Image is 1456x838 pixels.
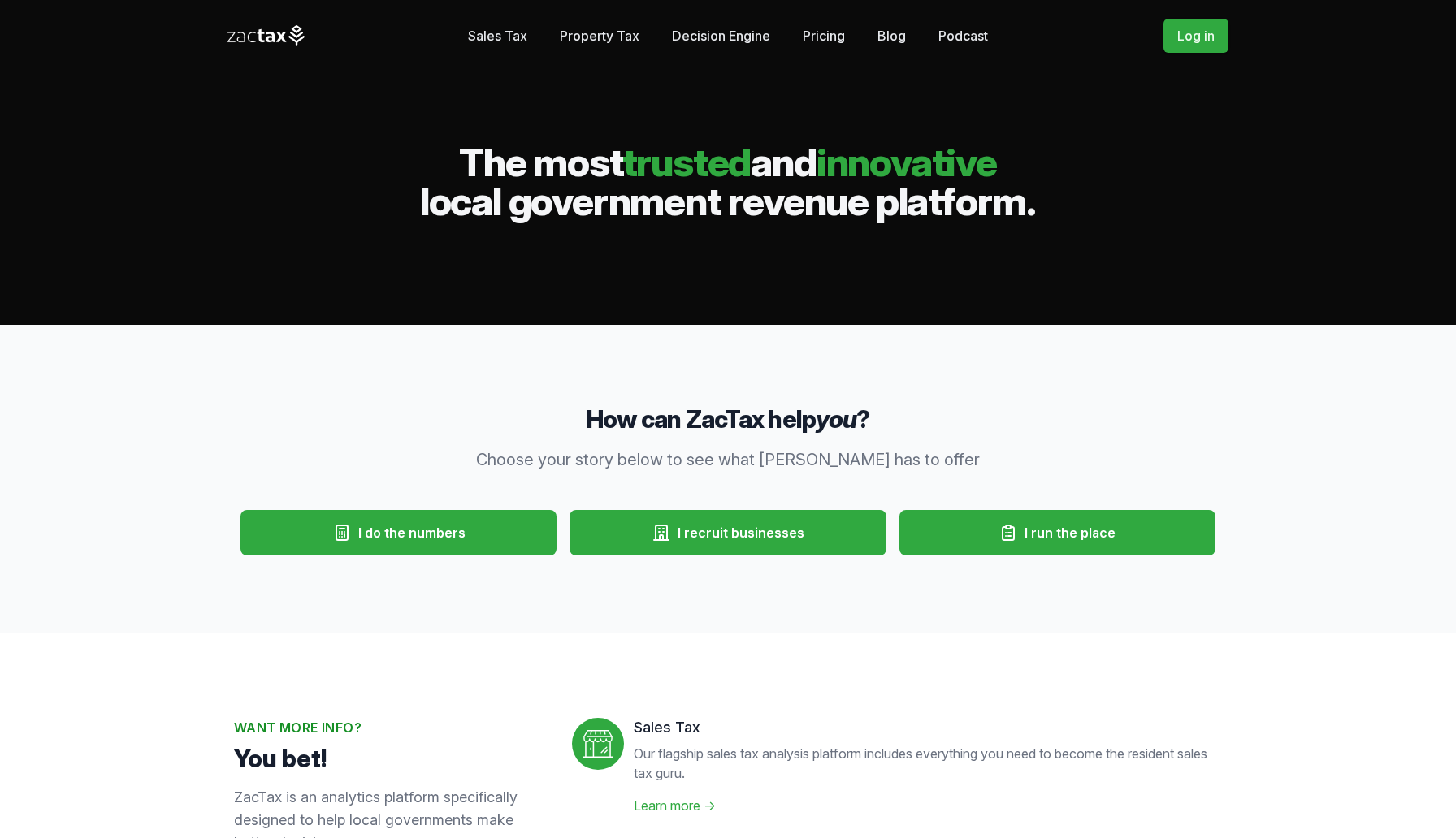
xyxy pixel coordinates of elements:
a: Sales Tax [468,19,527,52]
a: Log in [1163,19,1228,53]
h3: How can ZacTax help ? [234,403,1222,435]
h2: Want more info? [234,718,546,737]
span: trusted [622,138,752,186]
span: I do the numbers [358,523,466,542]
a: Learn more → [634,797,716,814]
a: Blog [877,19,906,52]
button: I run the place [899,510,1215,555]
h2: The most and local government revenue platform. [227,143,1228,221]
dt: Sales Tax [634,718,1222,737]
button: I recruit businesses [570,510,886,555]
p: Choose your story below to see what [PERSON_NAME] has to offer [416,448,1040,471]
p: You bet! [234,744,546,773]
span: I run the place [1025,523,1116,542]
span: I recruit businesses [678,523,804,542]
a: Podcast [938,19,988,52]
span: innovative [817,138,997,186]
em: you [816,404,856,434]
a: Pricing [803,19,845,52]
p: Our flagship sales tax analysis platform includes everything you need to become the resident sale... [634,744,1222,783]
button: I do the numbers [240,510,557,555]
a: Property Tax [560,19,639,52]
a: Decision Engine [672,19,770,52]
